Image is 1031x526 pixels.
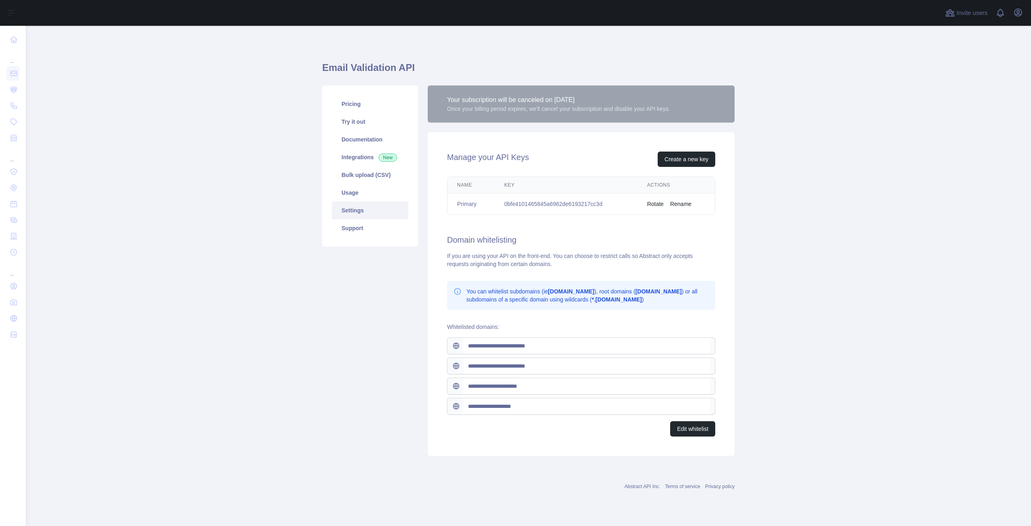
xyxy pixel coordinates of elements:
div: ... [6,147,19,163]
span: Invite users [956,8,988,18]
p: You can whitelist subdomains (ie ), root domains ( ) or all subdomains of a specific domain using... [466,287,709,304]
button: Rotate [647,200,664,208]
div: Your subscription will be canceled on [DATE] [447,95,670,105]
a: Pricing [332,95,408,113]
div: ... [6,48,19,64]
h2: Manage your API Keys [447,152,529,167]
a: Terms of service [665,484,700,489]
a: Settings [332,202,408,219]
a: Support [332,219,408,237]
div: If you are using your API on the front-end. You can choose to restrict calls so Abstract only acc... [447,252,715,268]
a: Documentation [332,131,408,148]
h1: Email Validation API [322,61,735,81]
a: Try it out [332,113,408,131]
td: Primary [447,193,495,215]
button: Rename [670,200,691,208]
a: Bulk upload (CSV) [332,166,408,184]
a: Privacy policy [705,484,735,489]
th: Key [495,177,638,193]
label: Whitelisted domains: [447,324,499,330]
a: Abstract API Inc. [625,484,660,489]
a: Integrations New [332,148,408,166]
a: Usage [332,184,408,202]
div: ... [6,261,19,277]
th: Actions [638,177,715,193]
button: Edit whitelist [670,421,715,437]
b: [DOMAIN_NAME] [636,288,682,295]
button: Invite users [944,6,989,19]
th: Name [447,177,495,193]
b: [DOMAIN_NAME] [548,288,594,295]
h2: Domain whitelisting [447,234,715,245]
td: 0bfe4101465845a6962de6193217cc3d [495,193,638,215]
b: *.[DOMAIN_NAME] [592,296,642,303]
span: New [379,154,397,162]
div: Once your billing period expires, we'll cancel your subscription and disable your API keys. [447,105,670,113]
button: Create a new key [658,152,715,167]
